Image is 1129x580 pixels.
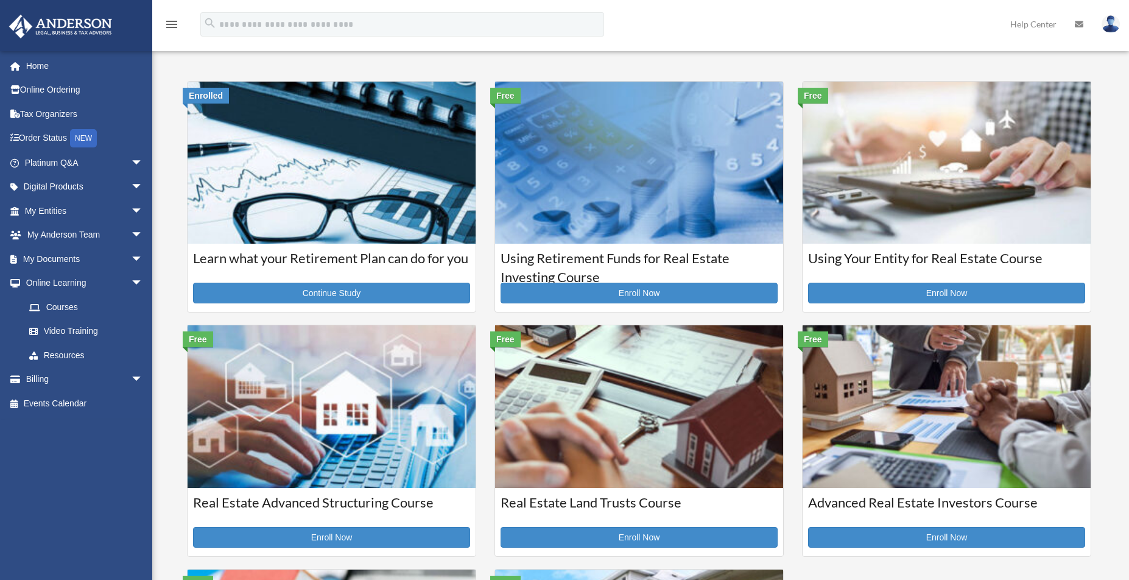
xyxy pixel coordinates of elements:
[183,331,213,347] div: Free
[131,247,155,272] span: arrow_drop_down
[164,17,179,32] i: menu
[131,271,155,296] span: arrow_drop_down
[9,271,161,295] a: Online Learningarrow_drop_down
[9,247,161,271] a: My Documentsarrow_drop_down
[798,331,828,347] div: Free
[9,367,161,392] a: Billingarrow_drop_down
[17,319,161,344] a: Video Training
[490,331,521,347] div: Free
[9,199,161,223] a: My Entitiesarrow_drop_down
[808,527,1085,548] a: Enroll Now
[9,175,161,199] a: Digital Productsarrow_drop_down
[183,88,229,104] div: Enrolled
[193,493,470,524] h3: Real Estate Advanced Structuring Course
[9,102,161,126] a: Tax Organizers
[501,527,778,548] a: Enroll Now
[808,283,1085,303] a: Enroll Now
[808,493,1085,524] h3: Advanced Real Estate Investors Course
[193,527,470,548] a: Enroll Now
[501,493,778,524] h3: Real Estate Land Trusts Course
[9,150,161,175] a: Platinum Q&Aarrow_drop_down
[808,249,1085,280] h3: Using Your Entity for Real Estate Course
[193,249,470,280] h3: Learn what your Retirement Plan can do for you
[131,175,155,200] span: arrow_drop_down
[9,54,161,78] a: Home
[131,223,155,248] span: arrow_drop_down
[131,199,155,224] span: arrow_drop_down
[1102,15,1120,33] img: User Pic
[9,223,161,247] a: My Anderson Teamarrow_drop_down
[131,367,155,392] span: arrow_drop_down
[490,88,521,104] div: Free
[5,15,116,38] img: Anderson Advisors Platinum Portal
[798,88,828,104] div: Free
[9,78,161,102] a: Online Ordering
[193,283,470,303] a: Continue Study
[164,21,179,32] a: menu
[501,249,778,280] h3: Using Retirement Funds for Real Estate Investing Course
[70,129,97,147] div: NEW
[203,16,217,30] i: search
[9,391,161,416] a: Events Calendar
[9,126,161,151] a: Order StatusNEW
[17,343,161,367] a: Resources
[17,295,155,319] a: Courses
[131,150,155,175] span: arrow_drop_down
[501,283,778,303] a: Enroll Now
